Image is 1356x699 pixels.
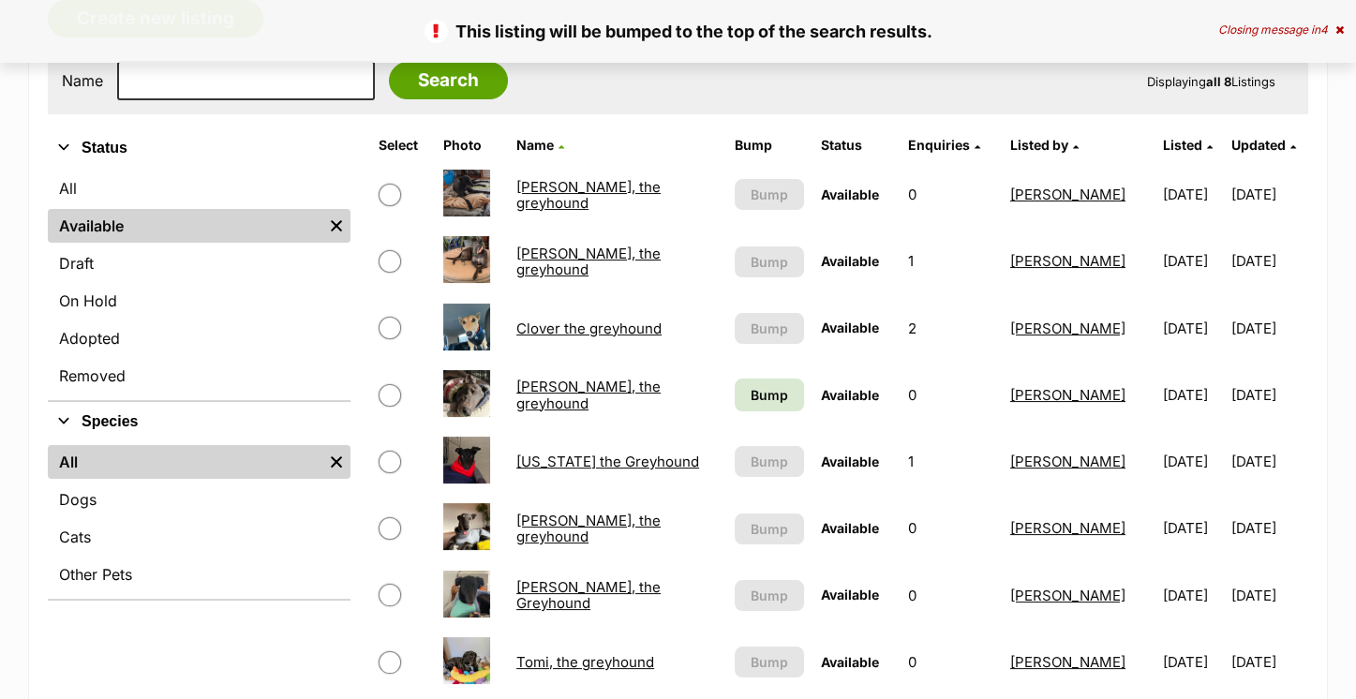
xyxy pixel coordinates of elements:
[1162,137,1201,153] span: Listed
[1162,137,1212,153] a: Listed
[1010,252,1125,270] a: [PERSON_NAME]
[821,387,879,403] span: Available
[1010,653,1125,671] a: [PERSON_NAME]
[735,379,804,411] a: Bump
[900,630,1000,694] td: 0
[48,136,350,160] button: Status
[1231,229,1306,293] td: [DATE]
[516,453,699,470] a: [US_STATE] the Greyhound
[389,62,508,99] input: Search
[322,445,350,479] a: Remove filter
[48,558,350,591] a: Other Pets
[1010,320,1125,337] a: [PERSON_NAME]
[62,72,103,89] label: Name
[1231,563,1306,628] td: [DATE]
[813,130,898,160] th: Status
[751,452,788,471] span: Bump
[735,446,804,477] button: Bump
[371,130,434,160] th: Select
[1147,74,1275,89] span: Displaying Listings
[48,171,350,205] a: All
[821,654,879,670] span: Available
[48,441,350,599] div: Species
[1155,162,1229,227] td: [DATE]
[821,587,879,602] span: Available
[19,19,1337,44] p: This listing will be bumped to the top of the search results.
[1231,296,1306,361] td: [DATE]
[1231,630,1306,694] td: [DATE]
[1231,429,1306,494] td: [DATE]
[1155,363,1229,427] td: [DATE]
[322,209,350,243] a: Remove filter
[907,137,979,153] a: Enquiries
[48,409,350,434] button: Species
[516,245,661,278] a: [PERSON_NAME], the greyhound
[48,246,350,280] a: Draft
[900,229,1000,293] td: 1
[516,512,661,545] a: [PERSON_NAME], the greyhound
[735,647,804,677] button: Bump
[821,454,879,469] span: Available
[48,284,350,318] a: On Hold
[821,320,879,335] span: Available
[1010,453,1125,470] a: [PERSON_NAME]
[1155,563,1229,628] td: [DATE]
[1231,363,1306,427] td: [DATE]
[436,130,507,160] th: Photo
[1231,137,1286,153] span: Updated
[735,179,804,210] button: Bump
[1155,429,1229,494] td: [DATE]
[516,137,554,153] span: Name
[900,296,1000,361] td: 2
[1231,162,1306,227] td: [DATE]
[1010,137,1079,153] a: Listed by
[900,162,1000,227] td: 0
[1206,74,1231,89] strong: all 8
[48,445,322,479] a: All
[516,653,654,671] a: Tomi, the greyhound
[727,130,812,160] th: Bump
[821,520,879,536] span: Available
[751,252,788,272] span: Bump
[516,320,662,337] a: Clover the greyhound
[516,378,661,411] a: [PERSON_NAME], the greyhound
[516,178,661,212] a: [PERSON_NAME], the greyhound
[900,563,1000,628] td: 0
[900,429,1000,494] td: 1
[751,652,788,672] span: Bump
[900,363,1000,427] td: 0
[907,137,969,153] span: translation missing: en.admin.listings.index.attributes.enquiries
[1010,587,1125,604] a: [PERSON_NAME]
[48,520,350,554] a: Cats
[1155,630,1229,694] td: [DATE]
[1155,229,1229,293] td: [DATE]
[1010,386,1125,404] a: [PERSON_NAME]
[1320,22,1328,37] span: 4
[48,209,322,243] a: Available
[48,321,350,355] a: Adopted
[1155,296,1229,361] td: [DATE]
[48,483,350,516] a: Dogs
[735,246,804,277] button: Bump
[751,385,788,405] span: Bump
[821,186,879,202] span: Available
[735,313,804,344] button: Bump
[751,185,788,204] span: Bump
[821,253,879,269] span: Available
[1218,23,1344,37] div: Closing message in
[1010,186,1125,203] a: [PERSON_NAME]
[735,580,804,611] button: Bump
[48,359,350,393] a: Removed
[735,513,804,544] button: Bump
[900,496,1000,560] td: 0
[751,319,788,338] span: Bump
[516,137,564,153] a: Name
[516,578,661,612] a: [PERSON_NAME], the Greyhound
[1231,137,1296,153] a: Updated
[1155,496,1229,560] td: [DATE]
[751,519,788,539] span: Bump
[751,586,788,605] span: Bump
[48,168,350,400] div: Status
[1010,137,1068,153] span: Listed by
[1010,519,1125,537] a: [PERSON_NAME]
